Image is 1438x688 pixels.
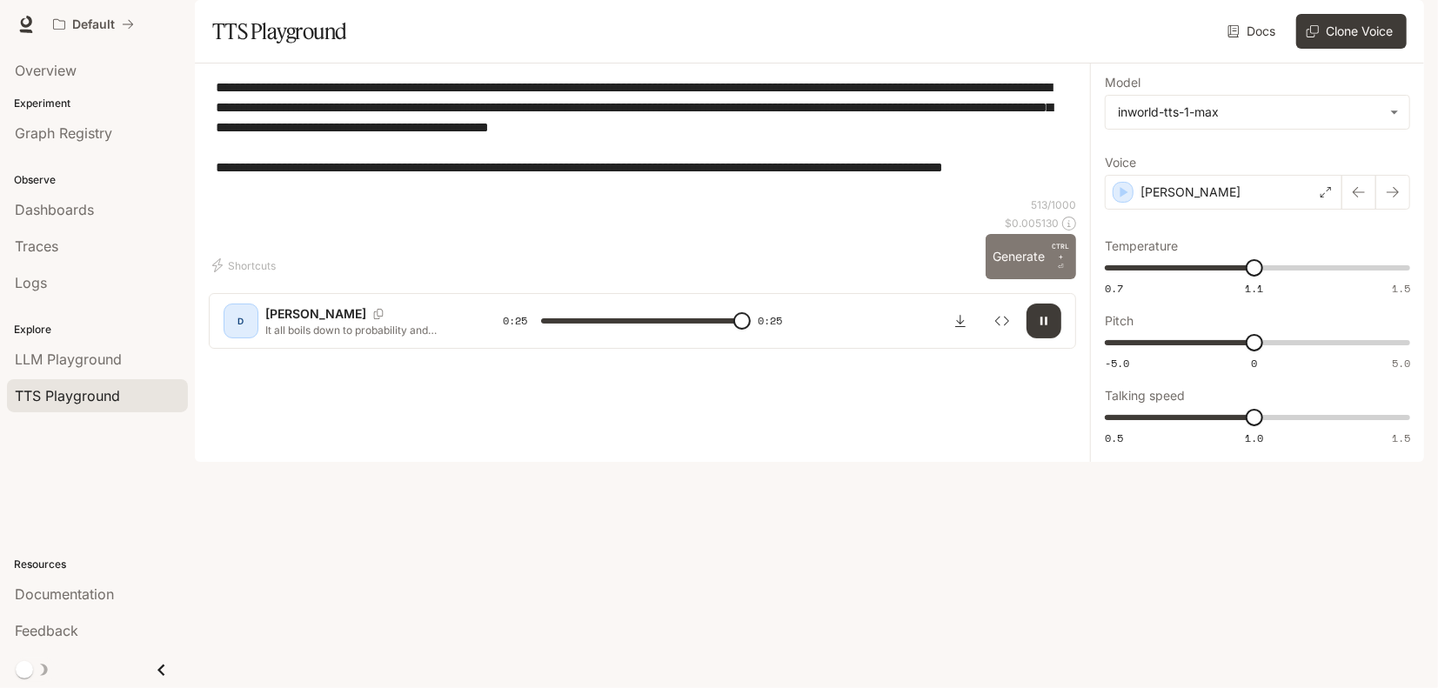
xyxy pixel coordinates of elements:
[943,304,978,338] button: Download audio
[1296,14,1407,49] button: Clone Voice
[1105,240,1178,252] p: Temperature
[1245,431,1263,445] span: 1.0
[265,323,461,337] p: It all boils down to probability and creativity, Which equals unlimited possibilities. For exampl...
[1052,241,1069,262] p: CTRL +
[1245,281,1263,296] span: 1.1
[209,251,283,279] button: Shortcuts
[985,304,1020,338] button: Inspect
[1105,281,1123,296] span: 0.7
[503,312,527,330] span: 0:25
[758,312,782,330] span: 0:25
[1251,356,1257,371] span: 0
[1106,96,1409,129] div: inworld-tts-1-max
[1140,184,1241,201] p: [PERSON_NAME]
[1105,431,1123,445] span: 0.5
[1105,390,1185,402] p: Talking speed
[1105,315,1134,327] p: Pitch
[1118,104,1381,121] div: inworld-tts-1-max
[1224,14,1282,49] a: Docs
[1105,157,1136,169] p: Voice
[986,234,1076,279] button: GenerateCTRL +⏎
[1105,356,1129,371] span: -5.0
[366,309,391,319] button: Copy Voice ID
[1052,241,1069,272] p: ⏎
[212,14,347,49] h1: TTS Playground
[265,305,366,323] p: [PERSON_NAME]
[1105,77,1140,89] p: Model
[1392,356,1410,371] span: 5.0
[72,17,115,32] p: Default
[1392,281,1410,296] span: 1.5
[45,7,142,42] button: All workspaces
[1392,431,1410,445] span: 1.5
[1031,197,1076,212] p: 513 / 1000
[227,307,255,335] div: D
